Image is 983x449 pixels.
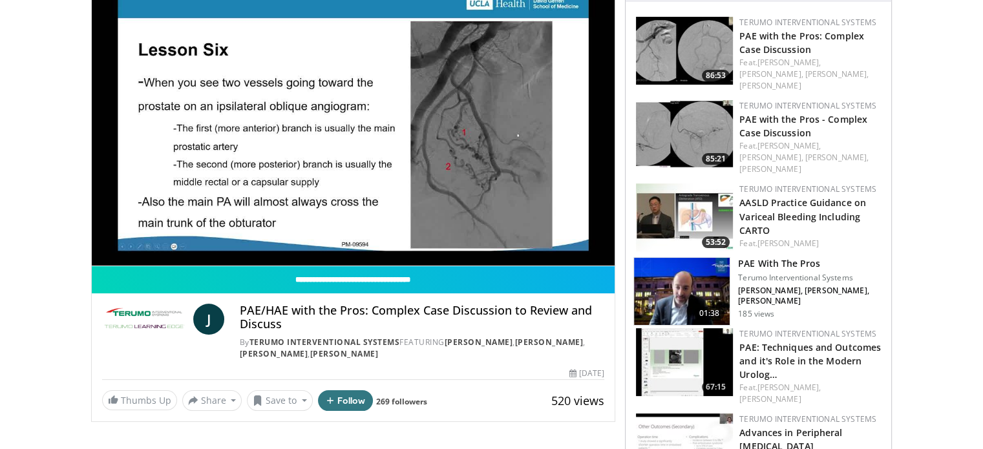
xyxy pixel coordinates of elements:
div: Feat. [739,238,881,249]
a: [PERSON_NAME] [310,348,379,359]
span: 67:15 [702,381,730,393]
p: [PERSON_NAME], [PERSON_NAME], [PERSON_NAME] [738,286,883,306]
a: [PERSON_NAME], [739,68,803,79]
div: Feat. [739,57,881,92]
a: Terumo Interventional Systems [739,183,876,194]
button: Follow [318,390,374,411]
a: Terumo Interventional Systems [249,337,400,348]
h4: PAE/HAE with the Pros: Complex Case Discussion to Review and Discuss [240,304,604,331]
div: Feat. [739,140,881,175]
a: [PERSON_NAME] [757,238,819,249]
a: [PERSON_NAME], [805,152,869,163]
button: Share [182,390,242,411]
img: 48030207-1c61-4b22-9de5-d5592b0ccd5b.150x105_q85_crop-smart_upscale.jpg [636,17,733,85]
a: 53:52 [636,183,733,251]
a: AASLD Practice Guidance on Variceal Bleeding Including CARTO [739,196,866,236]
a: Terumo Interventional Systems [739,413,876,424]
a: [PERSON_NAME], [757,382,821,393]
p: Terumo Interventional Systems [738,273,883,283]
span: 85:21 [702,153,730,165]
span: 53:52 [702,236,730,248]
a: [PERSON_NAME] [739,163,801,174]
img: 9715e714-e860-404f-8564-9ff980d54d36.150x105_q85_crop-smart_upscale.jpg [634,258,730,325]
button: Save to [247,390,313,411]
div: Feat. [739,382,881,405]
a: [PERSON_NAME] [515,337,584,348]
p: 185 views [738,309,774,319]
a: PAE with the Pros: Complex Case Discussion [739,30,864,56]
a: 86:53 [636,17,733,85]
span: 520 views [551,393,604,408]
a: [PERSON_NAME], [739,152,803,163]
span: 01:38 [694,307,725,320]
a: [PERSON_NAME] [445,337,513,348]
a: 85:21 [636,100,733,168]
a: Terumo Interventional Systems [739,100,876,111]
a: [PERSON_NAME], [757,140,821,151]
div: [DATE] [569,368,604,379]
img: 93e049e9-62b1-41dc-8150-a6ce6f366562.150x105_q85_crop-smart_upscale.jpg [636,328,733,396]
a: J [193,304,224,335]
img: Terumo Interventional Systems [102,304,188,335]
a: Thumbs Up [102,390,177,410]
img: 2880b503-176d-42d6-8e25-38e0446d51c9.150x105_q85_crop-smart_upscale.jpg [636,100,733,168]
a: [PERSON_NAME] [739,393,801,404]
a: PAE: Techniques and Outcomes and it's Role in the Modern Urolog… [739,341,881,381]
a: PAE with the Pros - Complex Case Discussion [739,113,867,139]
span: 86:53 [702,70,730,81]
a: Terumo Interventional Systems [739,17,876,28]
div: By FEATURING , , , [240,337,604,360]
h3: PAE With The Pros [738,257,883,270]
a: [PERSON_NAME] [240,348,308,359]
img: d458a976-084f-4cc6-99db-43f8cfe48950.150x105_q85_crop-smart_upscale.jpg [636,183,733,251]
a: [PERSON_NAME], [805,68,869,79]
a: [PERSON_NAME] [739,80,801,91]
a: [PERSON_NAME], [757,57,821,68]
a: 01:38 PAE With The Pros Terumo Interventional Systems [PERSON_NAME], [PERSON_NAME], [PERSON_NAME]... [633,257,883,326]
a: 67:15 [636,328,733,396]
a: 269 followers [376,396,427,407]
a: Terumo Interventional Systems [739,328,876,339]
